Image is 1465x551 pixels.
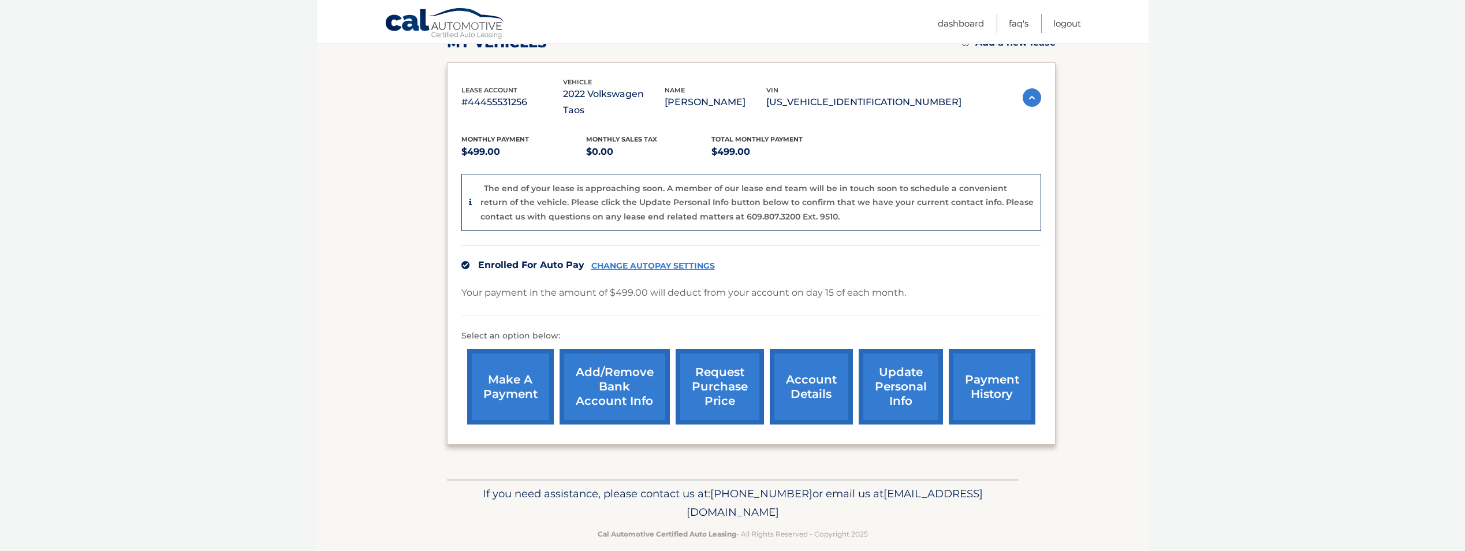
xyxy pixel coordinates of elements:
p: [US_VEHICLE_IDENTIFICATION_NUMBER] [766,94,961,110]
p: $499.00 [461,144,587,160]
p: If you need assistance, please contact us at: or email us at [454,485,1011,522]
a: update personal info [859,349,943,425]
strong: Cal Automotive Certified Auto Leasing [598,530,736,538]
a: FAQ's [1009,14,1028,33]
p: - All Rights Reserved - Copyright 2025 [454,528,1011,540]
p: The end of your lease is approaching soon. A member of our lease end team will be in touch soon t... [480,183,1034,222]
a: account details [770,349,853,425]
span: vehicle [563,78,592,86]
p: Your payment in the amount of $499.00 will deduct from your account on day 15 of each month. [461,285,906,301]
a: Logout [1053,14,1081,33]
a: CHANGE AUTOPAY SETTINGS [591,261,715,271]
span: name [665,86,685,94]
p: 2022 Volkswagen Taos [563,86,665,118]
p: [PERSON_NAME] [665,94,766,110]
span: lease account [461,86,517,94]
span: Monthly Payment [461,135,529,143]
a: payment history [949,349,1035,425]
a: Add/Remove bank account info [560,349,670,425]
span: Enrolled For Auto Pay [478,259,584,270]
a: make a payment [467,349,554,425]
img: accordion-active.svg [1023,88,1041,107]
span: Monthly sales Tax [586,135,657,143]
a: request purchase price [676,349,764,425]
a: Cal Automotive [385,8,506,41]
p: $499.00 [711,144,837,160]
p: $0.00 [586,144,711,160]
span: [PHONE_NUMBER] [710,487,812,500]
span: Total Monthly Payment [711,135,803,143]
span: [EMAIL_ADDRESS][DOMAIN_NAME] [687,487,983,519]
img: check.svg [461,261,469,269]
p: #44455531256 [461,94,563,110]
a: Dashboard [938,14,984,33]
p: Select an option below: [461,329,1041,343]
span: vin [766,86,778,94]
